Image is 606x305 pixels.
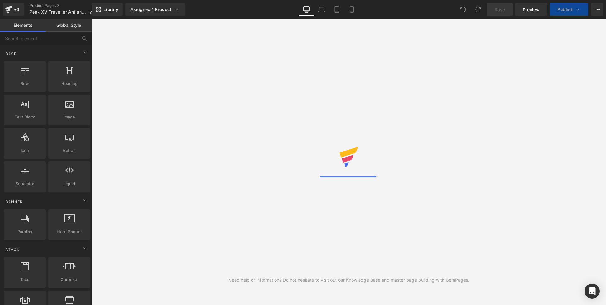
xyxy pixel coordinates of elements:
span: Icon [6,147,44,154]
a: Laptop [314,3,329,16]
span: Stack [5,247,20,253]
div: Assigned 1 Product [130,6,180,13]
span: Image [50,114,88,120]
button: Undo [457,3,469,16]
span: Peak XV Traveller Antishock [29,9,87,14]
span: Hero Banner [50,228,88,235]
span: Liquid [50,181,88,187]
a: Global Style [46,19,92,32]
a: v6 [3,3,24,16]
span: Carousel [50,276,88,283]
a: Mobile [344,3,359,16]
span: Text Block [6,114,44,120]
span: Preview [523,6,540,13]
a: Desktop [299,3,314,16]
div: Open Intercom Messenger [585,284,600,299]
span: Row [6,80,44,87]
span: Separator [6,181,44,187]
span: Library [104,7,118,12]
span: Publish [557,7,573,12]
div: v6 [13,5,21,14]
span: Heading [50,80,88,87]
span: Tabs [6,276,44,283]
a: Product Pages [29,3,99,8]
span: Parallax [6,228,44,235]
a: Tablet [329,3,344,16]
button: More [591,3,603,16]
a: Preview [515,3,547,16]
button: Publish [550,3,588,16]
span: Base [5,51,17,57]
div: Need help or information? Do not hesitate to visit out our Knowledge Base and master page buildin... [228,277,469,284]
span: Save [495,6,505,13]
span: Button [50,147,88,154]
span: Banner [5,199,23,205]
a: New Library [92,3,123,16]
button: Redo [472,3,484,16]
